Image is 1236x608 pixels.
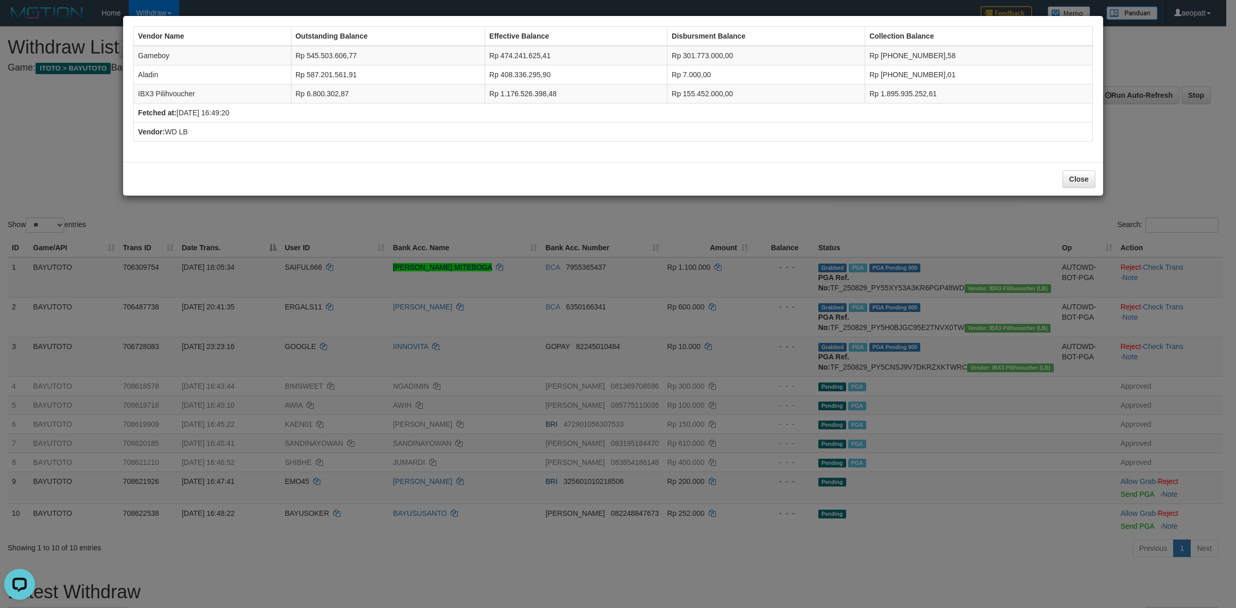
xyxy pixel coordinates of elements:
td: Rp 301.773.000,00 [667,46,865,65]
td: Gameboy [134,46,291,65]
td: IBX3 Pilihvoucher [134,84,291,103]
button: Close [1062,170,1095,188]
td: Rp 155.452.000,00 [667,84,865,103]
td: Rp 7.000,00 [667,65,865,84]
button: Open LiveChat chat widget [4,4,35,35]
th: Disbursment Balance [667,27,865,46]
b: Vendor: [138,128,165,136]
b: Fetched at: [138,109,177,117]
th: Outstanding Balance [291,27,485,46]
th: Vendor Name [134,27,291,46]
th: Effective Balance [485,27,667,46]
td: Aladin [134,65,291,84]
td: Rp 1.176.526.398,48 [485,84,667,103]
td: [DATE] 16:49:20 [134,103,1093,123]
td: Rp 474.241.625,41 [485,46,667,65]
td: Rp [PHONE_NUMBER],01 [865,65,1093,84]
td: Rp 1.895.935.252,61 [865,84,1093,103]
td: Rp 587.201.561,91 [291,65,485,84]
th: Collection Balance [865,27,1093,46]
td: Rp [PHONE_NUMBER],58 [865,46,1093,65]
td: WD LB [134,123,1093,142]
td: Rp 408.336.295,90 [485,65,667,84]
td: Rp 545.503.606,77 [291,46,485,65]
td: Rp 6.800.302,87 [291,84,485,103]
